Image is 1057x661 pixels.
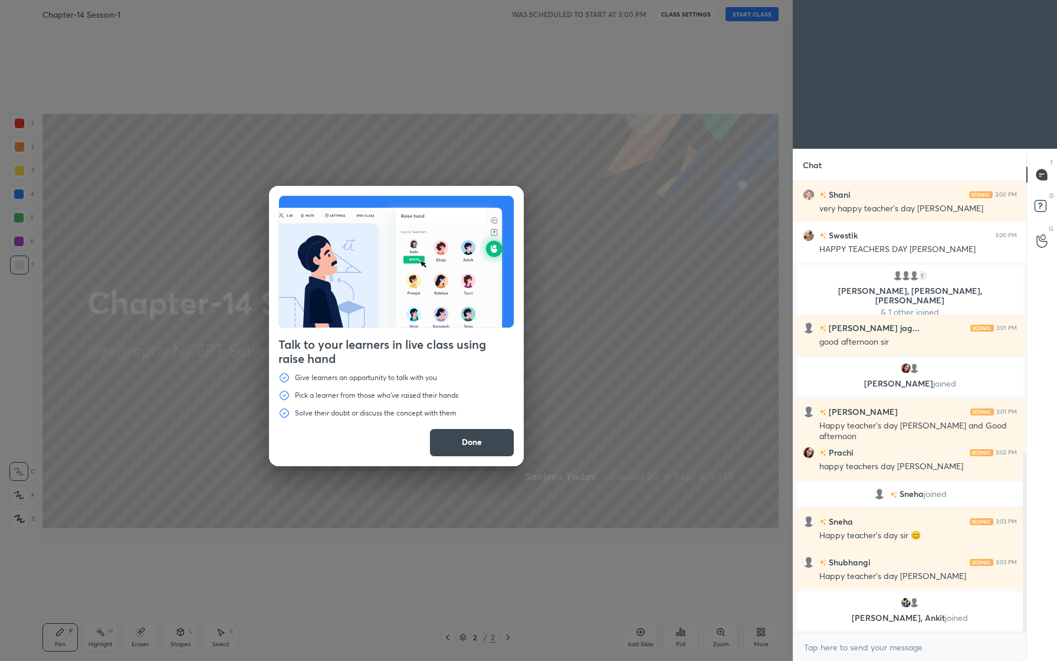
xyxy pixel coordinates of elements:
img: no-rating-badge.077c3623.svg [819,519,826,525]
img: default.png [892,270,904,282]
img: default.png [803,557,815,568]
div: 3:03 PM [996,518,1017,525]
p: & 1 other joined [803,307,1016,317]
h6: [PERSON_NAME] [826,405,898,418]
img: iconic-light.a09c19a4.png [970,449,993,456]
h4: Talk to your learners in live class using raise hand [278,338,514,366]
img: c0a68aa5f6904b63a445c3af21fc34fd.jpg [803,230,815,241]
img: no-rating-badge.077c3623.svg [819,559,826,566]
img: default.png [908,270,920,282]
div: Happy teacher's day sir 😊 [819,530,1017,542]
p: [PERSON_NAME] [803,379,1016,388]
img: iconic-light.a09c19a4.png [969,191,993,198]
p: Solve their doubt or discuss the concept with them [295,408,457,418]
img: iconic-light.a09c19a4.png [970,408,994,415]
img: default.png [874,488,885,500]
h6: Swestik [826,229,858,241]
img: no-rating-badge.077c3623.svg [890,492,897,498]
img: iconic-light.a09c19a4.png [970,559,993,566]
div: happy teachers day [PERSON_NAME] [819,461,1017,473]
span: joined [945,612,968,623]
p: [PERSON_NAME], [PERSON_NAME], [PERSON_NAME] [803,286,1016,305]
img: no-rating-badge.077c3623.svg [819,325,826,332]
div: 3:03 PM [996,559,1017,566]
p: D [1049,191,1053,200]
img: default.png [900,270,912,282]
img: default.png [803,406,815,418]
button: Done [429,428,514,457]
img: iconic-light.a09c19a4.png [970,518,993,525]
span: Sneha [900,489,924,499]
div: 3:01 PM [996,325,1017,332]
img: d489c4b7127b407f8a3e39f43be22fec.png [803,447,815,459]
div: 3:02 PM [996,449,1017,456]
h6: Sneha [826,515,853,528]
div: good afternoon sir [819,336,1017,348]
img: d489c4b7127b407f8a3e39f43be22fec.png [900,362,912,374]
div: HAPPY TEACHERS DAY [PERSON_NAME] [819,244,1017,256]
div: Happy teacher's day [PERSON_NAME] and Good afternoon [819,420,1017,443]
div: grid [793,181,1026,633]
div: 3:01 PM [996,408,1017,415]
img: e40c4e6db9ed4f9ca1a68eb08164c477.jpg [900,597,912,608]
p: G [1049,224,1053,233]
img: no-rating-badge.077c3623.svg [819,409,826,415]
img: no-rating-badge.077c3623.svg [819,192,826,198]
div: very happy teacher's day [PERSON_NAME] [819,203,1017,215]
img: default.png [908,597,920,608]
img: iconic-light.a09c19a4.png [970,325,994,332]
img: no-rating-badge.077c3623.svg [819,450,826,456]
h6: [PERSON_NAME] jag... [826,322,920,334]
span: joined [924,489,947,499]
div: 1 [917,270,928,282]
img: preRahAdop.42c3ea74.svg [279,196,514,328]
img: default.png [803,322,815,334]
p: Pick a learner from those who've raised their hands [295,391,458,400]
h6: Shani [826,188,851,201]
span: joined [933,378,956,389]
h6: Shubhangi [826,556,871,568]
div: 3:00 PM [995,232,1017,239]
img: 3 [803,189,815,201]
p: [PERSON_NAME], Ankit [803,613,1016,623]
div: 3:00 PM [995,191,1017,198]
p: T [1050,158,1053,167]
img: default.png [908,362,920,374]
div: Happy teacher's day [PERSON_NAME] [819,571,1017,583]
h6: Prachi [826,446,854,459]
img: no-rating-badge.077c3623.svg [819,233,826,239]
img: default.png [803,516,815,528]
p: Chat [793,149,831,181]
p: Give learners an opportunity to talk with you [295,373,437,382]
